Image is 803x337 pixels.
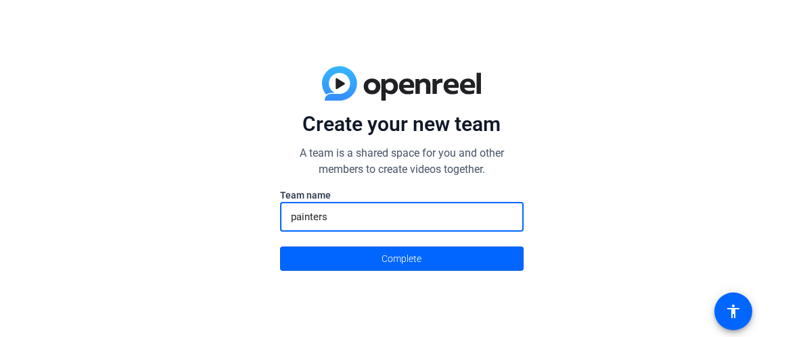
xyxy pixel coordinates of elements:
input: Enter here [291,209,513,225]
img: blue-gradient.svg [322,66,481,101]
span: Complete [382,246,421,271]
p: Create your new team [280,111,524,137]
mat-icon: accessibility [725,303,741,319]
button: Complete [280,247,524,271]
label: Team name [280,188,524,202]
p: A team is a shared space for you and other members to create videos together. [280,145,524,178]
